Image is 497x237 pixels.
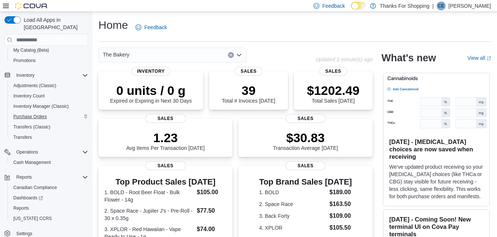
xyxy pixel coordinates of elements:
a: Dashboards [7,193,91,203]
button: My Catalog (Beta) [7,45,91,55]
dd: $105.00 [197,188,227,197]
a: My Catalog (Beta) [10,46,52,55]
span: Inventory Manager (Classic) [13,103,69,109]
span: Transfers (Classic) [13,124,50,130]
a: Canadian Compliance [10,183,60,192]
span: CE [438,1,444,10]
span: Inventory Manager (Classic) [10,102,88,111]
dt: 1. BOLD [259,189,326,196]
dt: 3. Back Forty [259,212,326,220]
span: Feedback [144,24,167,31]
p: 1.23 [126,130,205,145]
span: Sales [285,114,326,123]
a: Purchase Orders [10,112,50,121]
button: Promotions [7,55,91,66]
span: Transfers (Classic) [10,123,88,131]
span: Sales [235,67,262,76]
button: Transfers (Classic) [7,122,91,132]
p: [PERSON_NAME] [449,1,491,10]
p: $30.83 [273,130,338,145]
dt: 4. XPLOR [259,224,326,231]
p: We've updated product receiving so your [MEDICAL_DATA] choices (like THCa or CBG) stay visible fo... [389,163,483,200]
div: Expired or Expiring in Next 30 Days [110,83,192,104]
button: Purchase Orders [7,111,91,122]
a: Adjustments (Classic) [10,81,59,90]
span: Cash Management [13,159,51,165]
span: Canadian Compliance [13,185,57,190]
h3: Top Product Sales [DATE] [104,178,226,186]
dt: 2. Space Race - Jupiter J's - Pre-Roll - 30 x 0.35g [104,207,194,222]
h3: Top Brand Sales [DATE] [259,178,352,186]
button: Transfers [7,132,91,142]
button: Inventory Manager (Classic) [7,101,91,111]
span: Cash Management [10,158,88,167]
dd: $77.50 [197,206,227,215]
button: Operations [1,147,91,157]
dd: $163.50 [329,200,352,209]
button: Reports [1,172,91,182]
img: Cova [15,2,48,10]
button: Clear input [228,52,234,58]
span: Inventory [13,71,88,80]
span: Load All Apps in [GEOGRAPHIC_DATA] [21,16,88,31]
dt: 1. BOLD - Root Beer Float - Bulk Flower - 14g [104,189,194,203]
a: View allExternal link [467,55,491,61]
span: The Bakery [103,50,130,59]
span: Reports [13,205,29,211]
span: Adjustments (Classic) [10,81,88,90]
a: Promotions [10,56,39,65]
span: Inventory Count [10,92,88,100]
span: Sales [285,161,326,170]
span: Inventory [16,72,34,78]
h3: [DATE] - [MEDICAL_DATA] choices are now saved when receiving [389,138,483,160]
p: Updated 1 minute(s) ago [316,56,373,62]
p: $1202.49 [307,83,359,98]
span: My Catalog (Beta) [10,46,88,55]
span: My Catalog (Beta) [13,47,49,53]
button: Inventory Count [7,91,91,101]
button: Inventory [13,71,37,80]
dt: 2. Space Race [259,200,326,208]
p: Thanks For Shopping [380,1,429,10]
span: Inventory [131,67,171,76]
div: Transaction Average [DATE] [273,130,338,151]
button: [US_STATE] CCRS [7,213,91,224]
button: Reports [13,173,35,182]
a: Transfers (Classic) [10,123,53,131]
a: Inventory Manager (Classic) [10,102,72,111]
button: Open list of options [236,52,242,58]
dd: $189.00 [329,188,352,197]
span: Reports [10,204,88,213]
span: Settings [16,231,32,237]
button: Inventory [1,70,91,80]
span: Operations [13,148,88,157]
span: Adjustments (Classic) [13,83,56,89]
button: Cash Management [7,157,91,168]
span: Sales [145,161,186,170]
div: Cliff Evans [437,1,446,10]
span: Reports [13,173,88,182]
a: Reports [10,204,32,213]
span: [US_STATE] CCRS [13,216,52,221]
span: Dashboards [10,193,88,202]
span: Purchase Orders [13,114,47,120]
span: Feedback [322,2,345,10]
button: Adjustments (Classic) [7,80,91,91]
span: Promotions [13,58,36,63]
span: Canadian Compliance [10,183,88,192]
h1: Home [98,18,128,32]
input: Dark Mode [351,2,366,10]
a: Inventory Count [10,92,48,100]
span: Purchase Orders [10,112,88,121]
svg: External link [487,56,491,61]
span: Sales [319,67,347,76]
a: Cash Management [10,158,54,167]
h2: What's new [382,52,436,64]
a: Transfers [10,133,35,142]
div: Total # Invoices [DATE] [222,83,275,104]
span: Sales [145,114,186,123]
dd: $74.00 [197,225,227,234]
a: Dashboards [10,193,46,202]
dd: $105.50 [329,223,352,232]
